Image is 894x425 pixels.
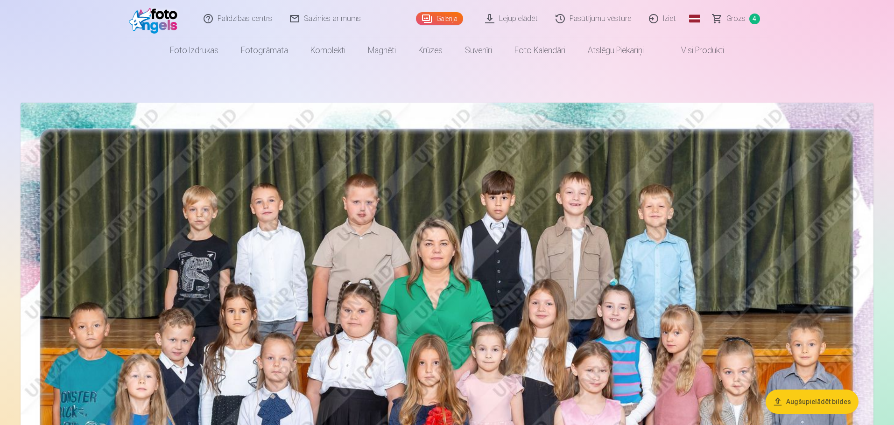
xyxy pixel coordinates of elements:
[766,390,859,414] button: Augšupielādēt bildes
[655,37,735,63] a: Visi produkti
[503,37,577,63] a: Foto kalendāri
[230,37,299,63] a: Fotogrāmata
[577,37,655,63] a: Atslēgu piekariņi
[299,37,357,63] a: Komplekti
[407,37,454,63] a: Krūzes
[749,14,760,24] span: 4
[416,12,463,25] a: Galerija
[159,37,230,63] a: Foto izdrukas
[129,4,183,34] img: /fa1
[726,13,746,24] span: Grozs
[357,37,407,63] a: Magnēti
[454,37,503,63] a: Suvenīri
